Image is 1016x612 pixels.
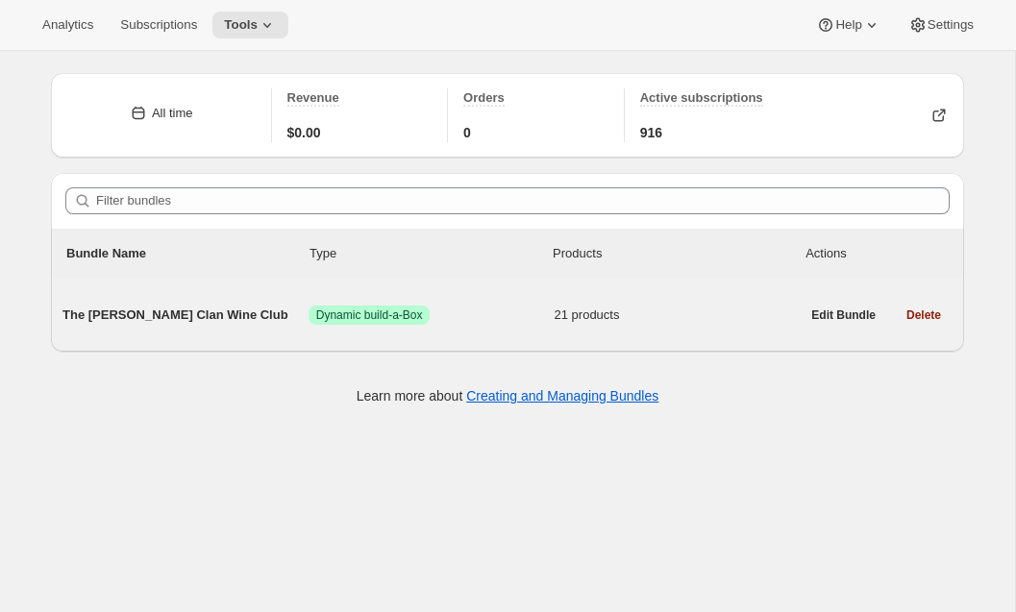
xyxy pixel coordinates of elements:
[224,17,258,33] span: Tools
[555,306,801,325] span: 21 products
[805,12,892,38] button: Help
[212,12,288,38] button: Tools
[640,123,662,142] span: 916
[463,123,471,142] span: 0
[287,123,321,142] span: $0.00
[31,12,105,38] button: Analytics
[928,17,974,33] span: Settings
[906,307,941,323] span: Delete
[316,307,423,323] span: Dynamic build-a-Box
[357,386,658,405] p: Learn more about
[800,302,887,329] button: Edit Bundle
[466,388,658,404] a: Creating and Managing Bundles
[152,104,193,123] div: All time
[640,90,763,105] span: Active subscriptions
[62,306,309,325] span: The [PERSON_NAME] Clan Wine Club
[835,17,861,33] span: Help
[310,244,553,263] div: Type
[120,17,197,33] span: Subscriptions
[553,244,796,263] div: Products
[463,90,505,105] span: Orders
[895,302,953,329] button: Delete
[96,187,950,214] input: Filter bundles
[66,244,310,263] p: Bundle Name
[109,12,209,38] button: Subscriptions
[805,244,949,263] div: Actions
[897,12,985,38] button: Settings
[287,90,339,105] span: Revenue
[811,307,876,323] span: Edit Bundle
[42,17,93,33] span: Analytics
